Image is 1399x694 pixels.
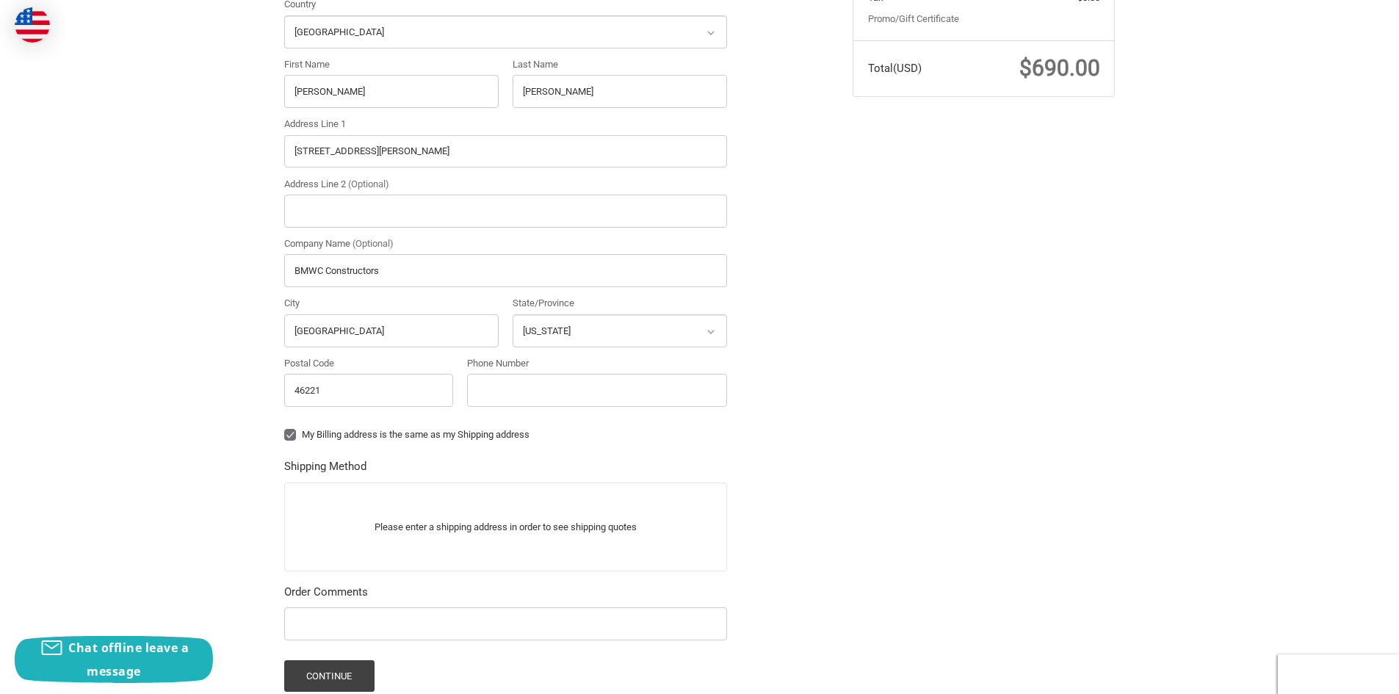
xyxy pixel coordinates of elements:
label: Address Line 2 [284,177,727,192]
small: (Optional) [348,178,389,189]
span: Total (USD) [868,62,922,75]
label: Postal Code [284,356,453,371]
iframe: Google Customer Reviews [1278,654,1399,694]
span: $690.00 [1019,55,1100,81]
label: State/Province [513,296,727,311]
label: First Name [284,57,499,72]
small: (Optional) [353,238,394,249]
label: Address Line 1 [284,117,727,131]
span: Chat offline leave a message [68,640,189,679]
button: Continue [284,660,375,692]
label: Phone Number [467,356,727,371]
label: My Billing address is the same as my Shipping address [284,429,727,441]
legend: Order Comments [284,584,368,607]
label: Company Name [284,236,727,251]
label: Last Name [513,57,727,72]
label: City [284,296,499,311]
p: Please enter a shipping address in order to see shipping quotes [285,513,726,541]
legend: Shipping Method [284,458,366,482]
button: Chat offline leave a message [15,636,213,683]
img: duty and tax information for United States [15,7,50,43]
a: Promo/Gift Certificate [868,13,959,24]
